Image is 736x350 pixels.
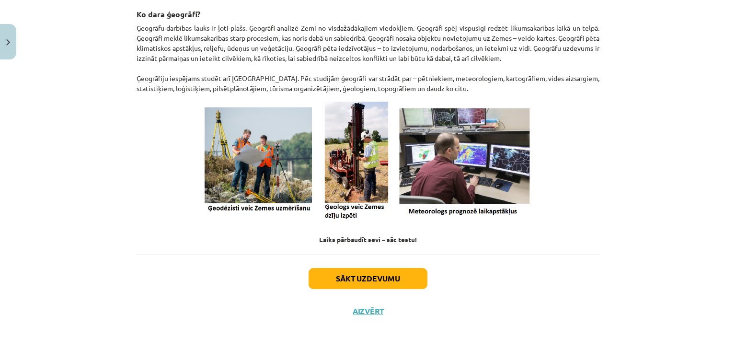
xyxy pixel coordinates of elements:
img: icon-close-lesson-0947bae3869378f0d4975bcd49f059093ad1ed9edebbc8119c70593378902aed.svg [6,39,10,46]
button: Aizvērt [350,306,386,316]
p: Ģeogrāfu darbības lauks ir ļoti plašs. Ģeogrāfi analizē Zemi no visdažādākajiem viedokļiem. Ģeogr... [137,23,599,93]
strong: Ko dara ģeogrāfi? [137,9,200,19]
button: Sākt uzdevumu [309,268,427,289]
strong: Laiks pārbaudīt sevi – sāc testu! [319,235,417,244]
